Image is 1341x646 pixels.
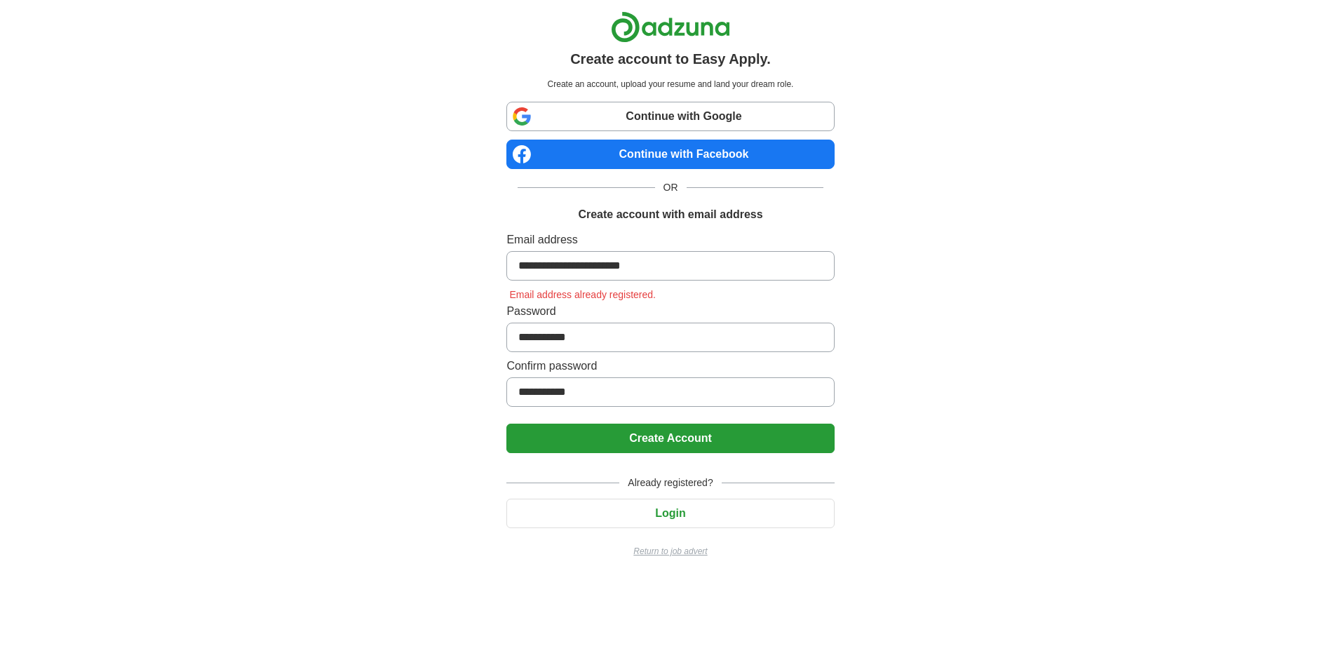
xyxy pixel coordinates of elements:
h1: Create account with email address [578,206,762,223]
h1: Create account to Easy Apply. [570,48,771,69]
a: Return to job advert [506,545,834,558]
a: Continue with Google [506,102,834,131]
p: Create an account, upload your resume and land your dream role. [509,78,831,90]
label: Password [506,303,834,320]
a: Continue with Facebook [506,140,834,169]
a: Login [506,507,834,519]
span: OR [655,180,687,195]
label: Email address [506,231,834,248]
button: Login [506,499,834,528]
img: Adzuna logo [611,11,730,43]
label: Confirm password [506,358,834,375]
span: Already registered? [619,476,721,490]
button: Create Account [506,424,834,453]
span: Email address already registered. [506,289,659,300]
